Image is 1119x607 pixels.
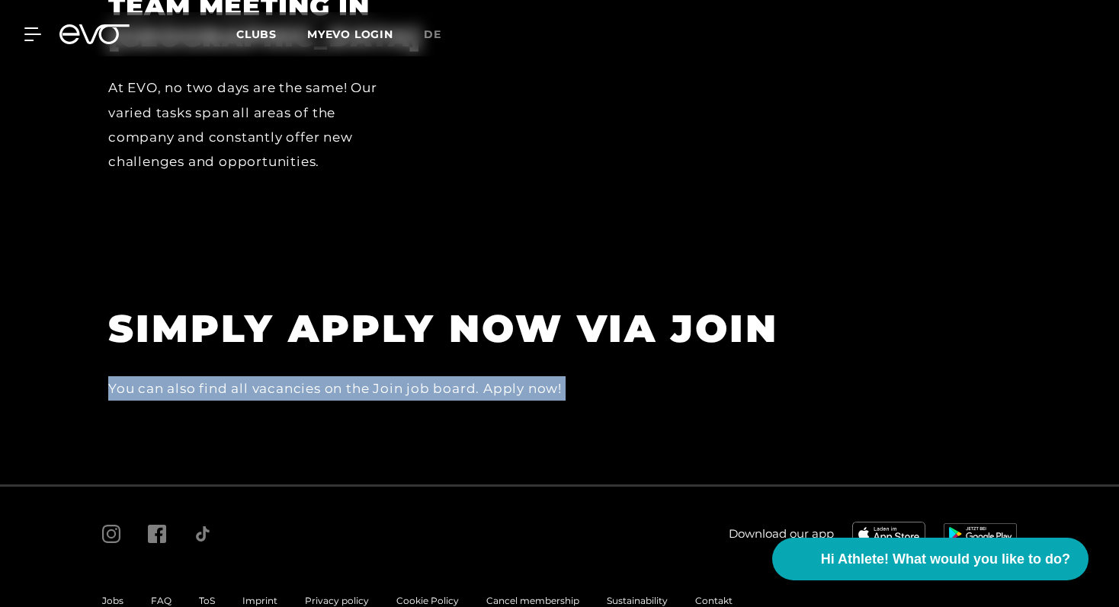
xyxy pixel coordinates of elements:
a: de [424,26,460,43]
div: At EVO, no two days are the same! Our varied tasks span all areas of the company and constantly o... [108,75,380,174]
a: Sustainability [607,595,668,606]
img: evofitness app [944,523,1017,545]
a: Jobs [102,595,123,606]
a: ToS [199,595,215,606]
span: Hi Athlete! What would you like to do? [821,549,1070,570]
a: Imprint [242,595,277,606]
span: de [424,27,441,41]
a: Clubs [236,27,307,41]
img: evofitness app [852,522,925,546]
a: MYEVO LOGIN [307,27,393,41]
div: You can also find all vacancies on the Join job board. Apply now! [108,376,794,401]
span: Clubs [236,27,277,41]
span: Download our app [729,526,834,543]
a: FAQ [151,595,172,606]
a: Cancel membership [486,595,579,606]
a: Cookie Policy [396,595,459,606]
h1: SIMPLY APPLY NOW VIA JOIN [108,304,794,353]
a: Privacy policy [305,595,369,606]
a: Contakt [695,595,733,606]
button: Hi Athlete! What would you like to do? [772,538,1089,580]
